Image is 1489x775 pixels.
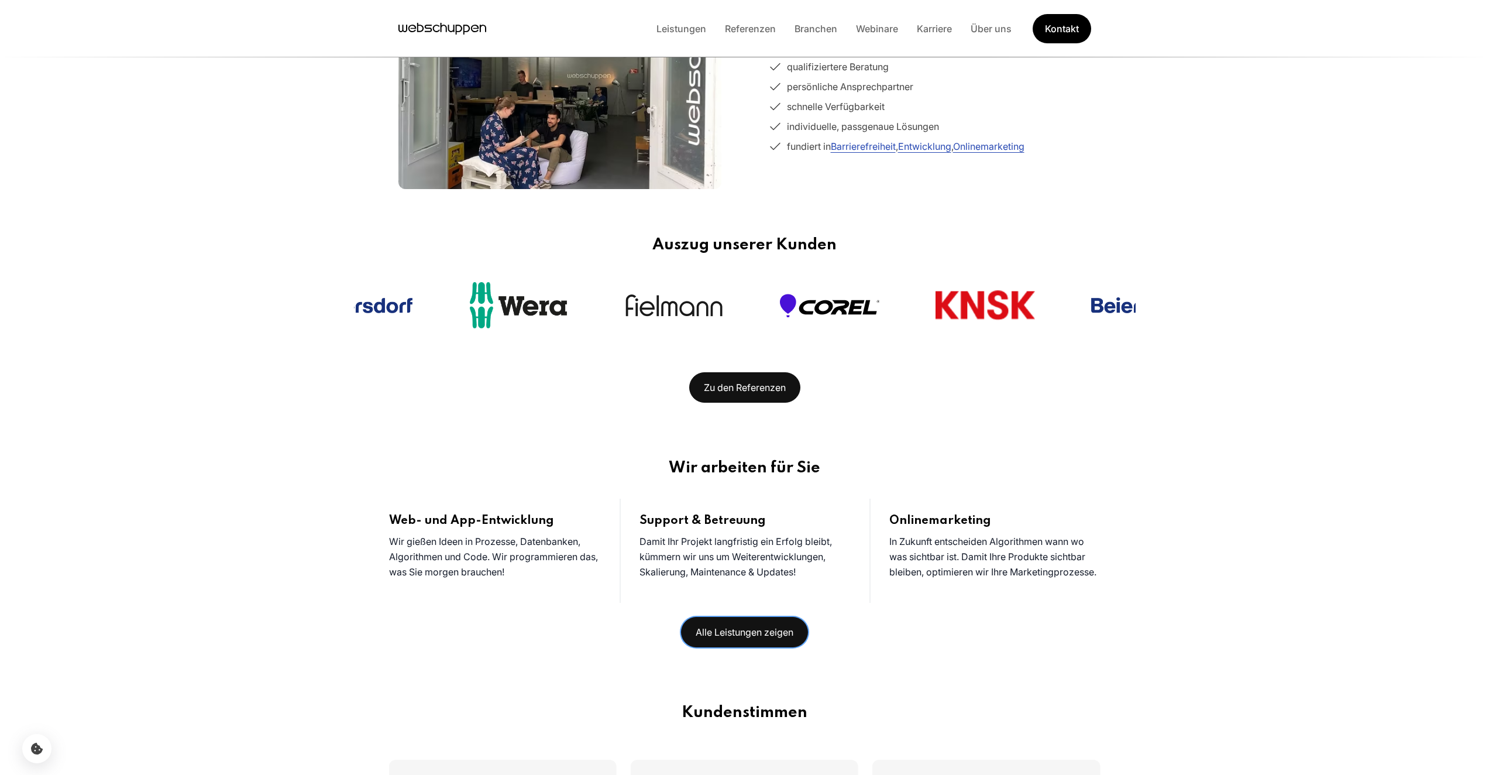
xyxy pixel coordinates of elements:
img: Wera [469,280,568,330]
a: Get Started [1031,12,1091,44]
a: Branchen [785,23,847,35]
span: schnelle Verfügbarkeit [787,99,885,114]
a: Hauptseite besuchen [398,20,486,37]
a: Über uns [961,23,1021,35]
p: Wir gießen Ideen in Prozesse, Datenbanken, Algorithmen und Code. Wir programmieren das, was Sie m... [389,534,601,579]
img: Fielmann [624,293,724,318]
img: Beiersdorf [1091,297,1191,314]
img: KNSK [936,290,1035,320]
a: Referenzen [716,23,785,35]
a: Alle Leistungen zeigen [681,617,808,647]
a: Leistungen [647,23,716,35]
span: individuelle, passgenaue Lösungen [787,119,939,134]
button: Cookie-Einstellungen öffnen [22,734,51,763]
a: Open the page of Fielmann in a new tab [624,293,724,318]
img: Beiersdorf [313,297,412,314]
h4: Onlinemarketing [889,513,1101,529]
a: Onlinemarketing [953,140,1024,152]
img: Corel [780,294,879,317]
a: Open the page of Beiersdorf in a new tab [1091,297,1191,314]
a: Entwicklung [898,140,951,152]
h4: Support & Betreuung [639,513,851,529]
span: qualifiziertere Beratung [787,59,889,74]
a: Open the page of KNSK in a new tab [936,290,1035,320]
a: Barrierefreiheit [831,140,896,152]
a: Open the page of Corel in a new tab [780,294,879,317]
h3: Wir arbeiten für Sie [370,459,1119,478]
h3: Auszug unserer Kunden [354,236,1136,255]
a: Karriere [907,23,961,35]
p: Damit Ihr Projekt langfristig ein Erfolg bleibt, kümmern wir uns um Weiterentwicklungen, Skalieru... [639,534,851,579]
a: Zu den Referenzen [689,372,800,403]
h3: Kundenstimmen [450,704,1040,722]
span: persönliche Ansprechpartner [787,79,913,94]
p: In Zukunft entscheiden Algorithmen wann wo was sichtbar ist. Damit Ihre Produkte sichtbar bleiben... [889,534,1101,579]
a: Webinare [847,23,907,35]
a: Open the page of Wera in a new tab [469,280,568,330]
h4: Web- und App-Entwicklung [389,513,601,529]
a: Open the page of Beiersdorf in a new tab [313,297,412,314]
span: fundiert in , , [787,139,1024,154]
